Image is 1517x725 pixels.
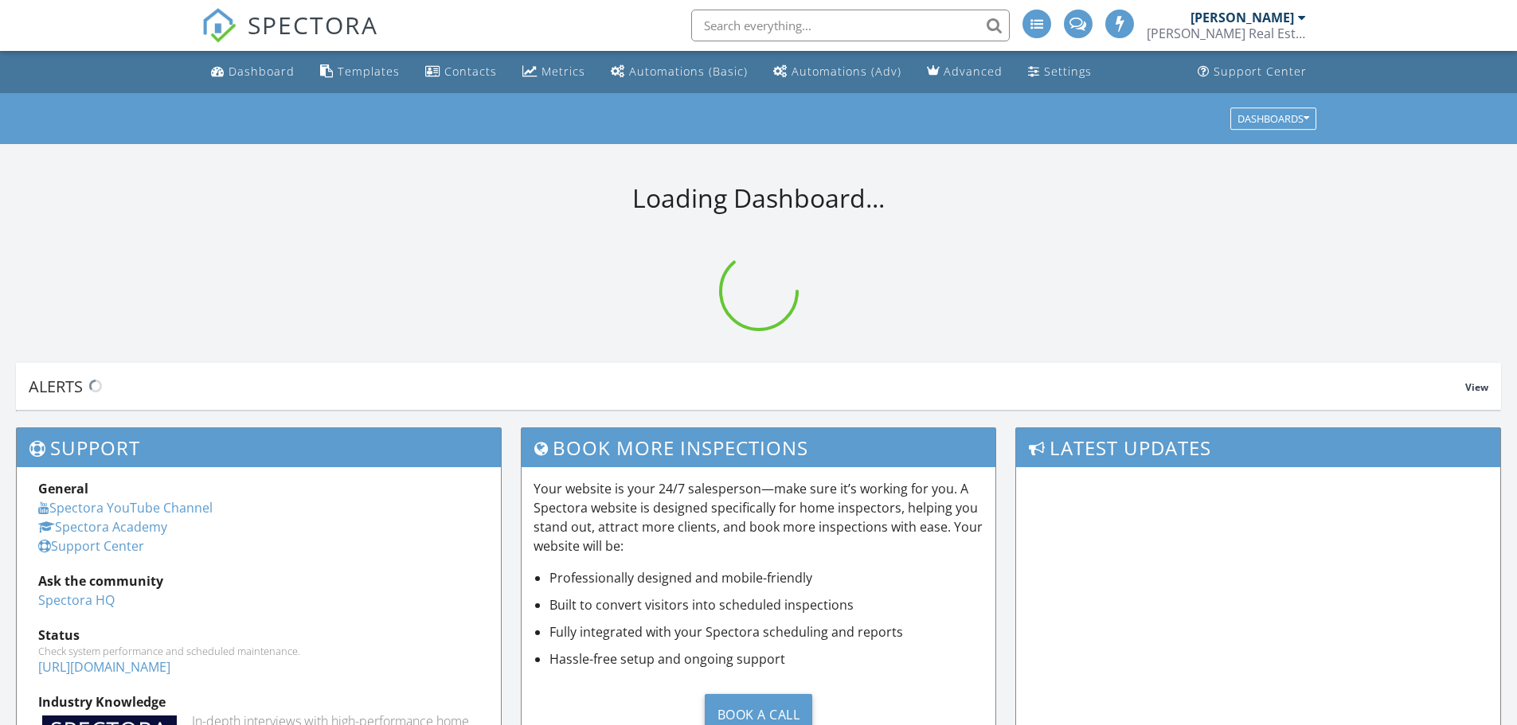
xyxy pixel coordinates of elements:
[1237,113,1309,124] div: Dashboards
[1465,380,1488,394] span: View
[38,591,115,609] a: Spectora HQ
[944,64,1003,79] div: Advanced
[1147,25,1306,41] div: Cofer Real Estate Inspections, PLLC
[38,537,144,555] a: Support Center
[522,428,996,467] h3: Book More Inspections
[1022,57,1098,87] a: Settings
[604,57,754,87] a: Automations (Basic)
[201,21,378,55] a: SPECTORA
[629,64,748,79] div: Automations (Basic)
[1016,428,1500,467] h3: Latest Updates
[516,57,592,87] a: Metrics
[229,64,295,79] div: Dashboard
[1230,107,1316,130] button: Dashboards
[534,479,984,555] p: Your website is your 24/7 salesperson—make sure it’s working for you. A Spectora website is desig...
[338,64,400,79] div: Templates
[205,57,301,87] a: Dashboard
[1191,57,1313,87] a: Support Center
[549,568,984,587] li: Professionally designed and mobile-friendly
[549,649,984,668] li: Hassle-free setup and ongoing support
[1191,10,1294,25] div: [PERSON_NAME]
[549,595,984,614] li: Built to convert visitors into scheduled inspections
[419,57,503,87] a: Contacts
[1044,64,1092,79] div: Settings
[444,64,497,79] div: Contacts
[17,428,501,467] h3: Support
[38,499,213,516] a: Spectora YouTube Channel
[542,64,585,79] div: Metrics
[38,571,479,591] div: Ask the community
[248,8,378,41] span: SPECTORA
[691,10,1010,41] input: Search everything...
[38,692,479,711] div: Industry Knowledge
[38,658,170,676] a: [URL][DOMAIN_NAME]
[792,64,901,79] div: Automations (Adv)
[38,518,167,536] a: Spectora Academy
[314,57,406,87] a: Templates
[921,57,1009,87] a: Advanced
[38,626,479,645] div: Status
[767,57,908,87] a: Automations (Advanced)
[38,645,479,657] div: Check system performance and scheduled maintenance.
[201,8,237,43] img: The Best Home Inspection Software - Spectora
[29,376,1465,397] div: Alerts
[1214,64,1307,79] div: Support Center
[549,622,984,641] li: Fully integrated with your Spectora scheduling and reports
[38,480,88,497] strong: General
